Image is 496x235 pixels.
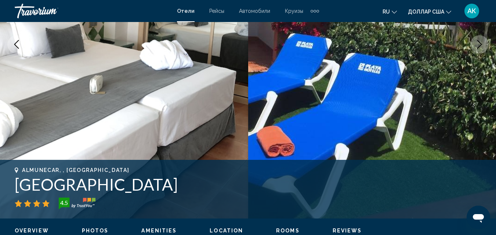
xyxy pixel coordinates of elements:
button: Photos [82,227,109,234]
a: Травориум [15,4,170,18]
button: Меню пользователя [462,3,481,19]
span: Almunecar, , [GEOGRAPHIC_DATA] [22,167,129,173]
button: Amenities [141,227,177,234]
iframe: Кнопка запуска окна обмена сообщениями [467,206,490,229]
font: АК [467,7,476,15]
button: Location [210,227,243,234]
a: Круизы [285,8,303,14]
font: доллар США [408,9,444,15]
div: 4.5 [57,198,71,207]
button: Previous image [7,35,26,54]
font: ru [383,9,390,15]
img: trustyou-badge-hor.svg [59,198,95,209]
button: Изменить язык [383,6,397,17]
button: Reviews [333,227,362,234]
a: Рейсы [209,8,224,14]
button: Дополнительные элементы навигации [311,5,319,17]
button: Rooms [276,227,300,234]
button: Изменить валюту [408,6,451,17]
a: Автомобили [239,8,270,14]
button: Overview [15,227,49,234]
a: Отели [177,8,195,14]
button: Next image [470,35,489,54]
h1: [GEOGRAPHIC_DATA] [15,175,481,194]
